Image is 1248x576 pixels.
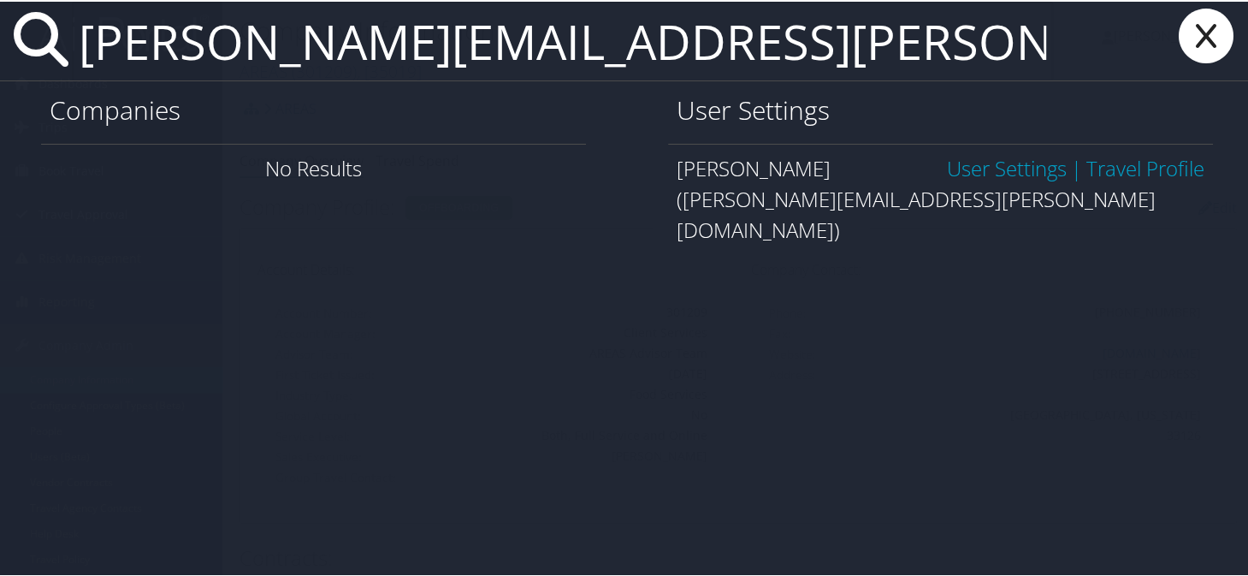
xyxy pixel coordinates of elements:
[41,142,586,191] div: No Results
[1086,152,1204,181] a: View OBT Profile
[677,152,831,181] span: [PERSON_NAME]
[947,152,1067,181] a: User Settings
[677,182,1204,244] div: ([PERSON_NAME][EMAIL_ADDRESS][PERSON_NAME][DOMAIN_NAME])
[677,91,1204,127] h1: User Settings
[1067,152,1086,181] span: |
[50,91,577,127] h1: Companies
